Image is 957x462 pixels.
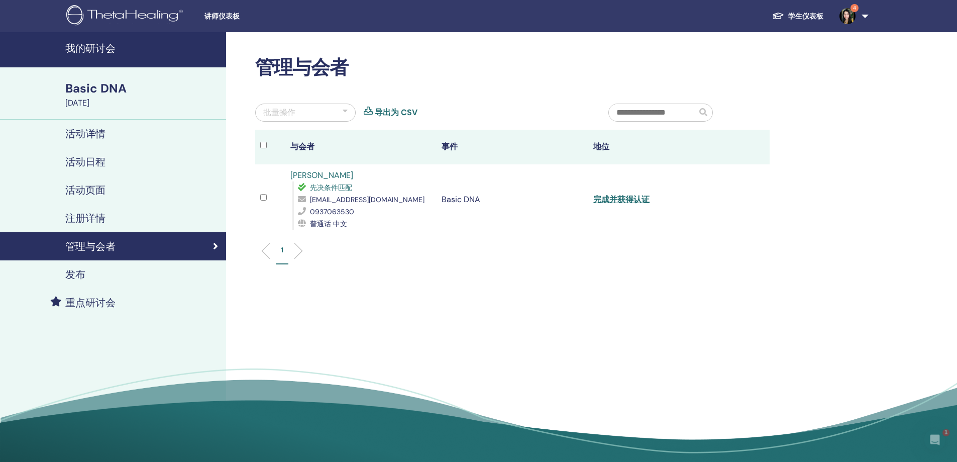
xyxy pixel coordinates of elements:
[65,212,105,224] h4: 注册详情
[204,11,355,22] span: 讲师仪表板
[375,107,417,119] a: 导出为 CSV
[772,12,784,20] img: graduation-cap-white.svg
[59,80,226,109] a: Basic DNA[DATE]
[65,268,85,281] h4: 发布
[310,219,347,228] span: 普通话 中文
[65,42,220,54] h4: 我的研讨会
[437,164,588,235] td: Basic DNA
[850,4,859,12] span: 4
[65,80,220,97] div: Basic DNA
[65,156,105,168] h4: 活动日程
[943,428,951,436] span: 1
[437,130,588,164] th: 事件
[310,195,424,204] span: [EMAIL_ADDRESS][DOMAIN_NAME]
[310,183,352,192] span: 先决条件匹配
[66,5,186,28] img: logo.png
[310,207,354,216] span: 0937063530
[263,107,295,119] div: 批量操作
[65,240,116,252] h4: 管理与会者
[290,170,353,180] a: [PERSON_NAME]
[593,194,650,205] a: 完成并获得认证
[923,428,947,452] iframe: Intercom live chat
[65,97,220,109] div: [DATE]
[65,128,105,140] h4: 活动详情
[65,184,105,196] h4: 活动页面
[285,130,437,164] th: 与会者
[65,297,116,309] h4: 重点研讨会
[281,245,283,255] p: 1
[588,130,739,164] th: 地位
[764,7,831,26] a: 学生仪表板
[839,8,856,24] img: default.jpg
[255,56,770,79] h2: 管理与会者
